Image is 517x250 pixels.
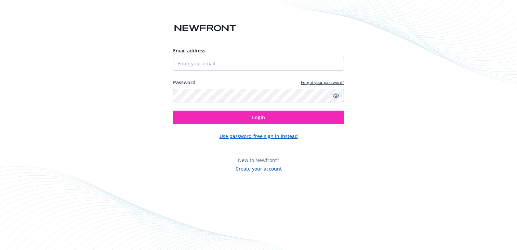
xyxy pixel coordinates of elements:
input: Enter your email [173,57,344,71]
img: Newfront logo [173,22,238,34]
span: Email address [173,47,206,54]
span: New to Newfront? [238,157,279,163]
label: Password [173,79,196,86]
span: Login [252,114,265,121]
a: Show password [332,91,340,100]
button: Use password-free sign in instead [220,133,298,140]
button: Login [173,111,344,124]
input: Enter your password [173,89,344,102]
a: Forgot your password? [301,79,344,85]
button: Create your account [236,164,282,172]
